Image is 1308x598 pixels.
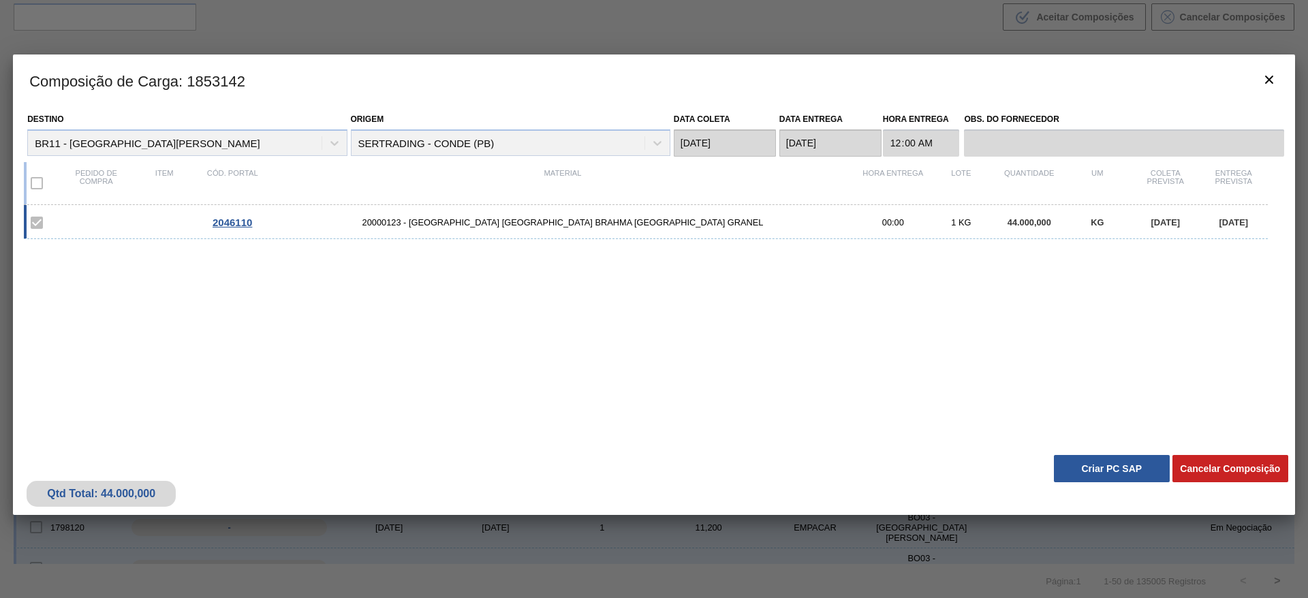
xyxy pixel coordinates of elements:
span: 20000123 - MALTA URUGUAY BRAHMA BRASIL GRANEL [266,217,859,227]
div: Ir para o Pedido [198,217,266,228]
div: Material [266,169,859,198]
label: Data coleta [674,114,730,124]
div: Pedido de compra [62,169,130,198]
button: Cancelar Composição [1172,455,1288,482]
span: 2046110 [213,217,252,228]
input: dd/mm/yyyy [779,129,882,157]
label: Hora Entrega [883,110,960,129]
button: Criar PC SAP [1054,455,1170,482]
div: Item [130,169,198,198]
div: Hora Entrega [859,169,927,198]
h3: Composição de Carga : 1853142 [13,54,1295,106]
div: UM [1063,169,1132,198]
label: Data Entrega [779,114,843,124]
label: Origem [351,114,384,124]
div: Lote [927,169,995,198]
div: Coleta Prevista [1132,169,1200,198]
div: Entrega Prevista [1200,169,1268,198]
span: [DATE] [1219,217,1248,227]
div: Cód. Portal [198,169,266,198]
span: KG [1091,217,1104,227]
span: [DATE] [1151,217,1180,227]
span: 44.000,000 [1008,217,1051,227]
input: dd/mm/yyyy [674,129,776,157]
div: 00:00 [859,217,927,227]
label: Destino [27,114,63,124]
div: Qtd Total: 44.000,000 [37,488,166,500]
div: Quantidade [995,169,1063,198]
div: 1 KG [927,217,995,227]
label: Obs. do Fornecedor [964,110,1283,129]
